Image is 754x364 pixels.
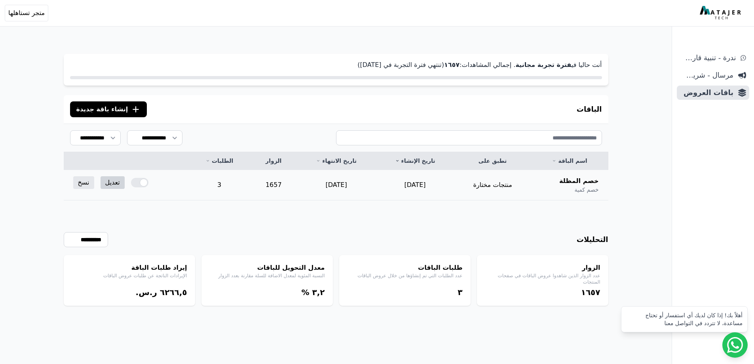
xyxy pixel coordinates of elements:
[76,105,128,114] span: إنشاء باقة جديدة
[70,60,602,70] p: أنت حاليا في . إجمالي المشاهدات: (تنتهي فترة التجربة في [DATE])
[626,311,743,327] div: أهلاً بك! إذا كان لديك أي استفسار أو تحتاج مساعدة، لا تتردد في التواصل معنا
[700,6,743,20] img: MatajerTech Logo
[385,157,444,165] a: تاريخ الإنشاء
[680,87,733,98] span: باقات العروض
[485,273,600,285] p: عدد الزوار الذين شاهدوا عروض الباقات في صفحات المنتجات
[577,234,608,245] h3: التحليلات
[312,288,325,297] bdi: ۳,٢
[347,287,463,298] div: ۳
[73,176,94,189] a: نسخ
[70,101,147,117] button: إنشاء باقة جديدة
[209,263,325,273] h4: معدل التحويل للباقات
[251,170,297,200] td: 1657
[160,288,187,297] bdi: ٦٢٦٦,٥
[454,170,531,200] td: منتجات مختارة
[376,170,454,200] td: [DATE]
[515,61,571,69] strong: فترة تجربة مجانية
[347,263,463,273] h4: طلبات الباقات
[72,273,187,279] p: الإيرادات الناتجة عن طلبات عروض الباقات
[136,288,157,297] span: ر.س.
[444,61,460,69] strong: ١٦٥٧
[72,263,187,273] h4: إيراد طلبات الباقة
[8,8,45,18] span: متجر تستاهلها
[680,52,736,63] span: ندرة - تنبية قارب علي النفاذ
[209,273,325,279] p: النسبة المئوية لمعدل الاضافة للسلة مقارنة بعدد الزوار
[485,287,600,298] div: ١٦٥٧
[540,157,598,165] a: اسم الباقة
[101,176,125,189] a: تعديل
[574,186,598,194] span: خصم كمية
[485,263,600,273] h4: الزوار
[198,157,241,165] a: الطلبات
[301,288,309,297] span: %
[188,170,251,200] td: 3
[297,170,376,200] td: [DATE]
[306,157,366,165] a: تاريخ الانتهاء
[251,152,297,170] th: الزوار
[5,5,48,21] button: متجر تستاهلها
[347,273,463,279] p: عدد الطلبات التي تم إنشاؤها من خلال عروض الباقات
[454,152,531,170] th: تطبق على
[680,70,733,81] span: مرسال - شريط دعاية
[559,176,598,186] span: خصم المظلة
[577,104,602,115] h3: الباقات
